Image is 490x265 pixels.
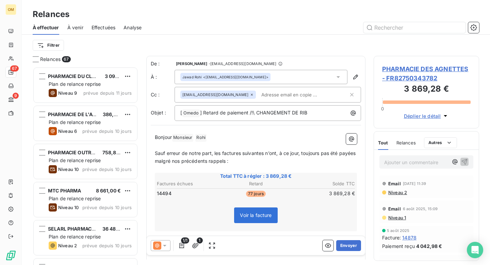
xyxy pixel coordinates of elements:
[83,90,132,96] span: prévue depuis 11 jours
[48,226,123,232] span: SELARL PHARMACIE DALAYRAC
[290,190,355,197] td: 3 869,28 €
[209,62,276,66] span: - [EMAIL_ADDRESS][DOMAIN_NAME]
[102,226,131,232] span: 36 487,00 €
[48,111,107,117] span: PHARMACIE DE L'AVENIR
[290,180,355,187] th: Solde TTC
[58,128,77,134] span: Niveau 6
[388,181,401,186] span: Email
[378,140,388,145] span: Tout
[49,119,101,125] span: Plan de relance reprise
[182,75,268,79] div: <[EMAIL_ADDRESS][DOMAIN_NAME]>
[10,65,19,72] span: 67
[259,90,337,100] input: Adresse email en copie ...
[396,140,416,145] span: Relances
[49,157,101,163] span: Plan de relance reprise
[33,40,64,51] button: Filtrer
[172,134,193,142] span: Monsieur
[49,81,101,87] span: Plan de relance reprise
[197,237,203,244] span: 1
[82,243,132,248] span: prévue depuis 10 jours
[388,206,401,212] span: Email
[200,110,307,115] span: ] Retard de paiement /!\ CHANGEMENT DE RIB
[82,205,132,210] span: prévue depuis 10 jours
[381,106,384,111] span: 0
[58,90,77,96] span: Niveau 9
[33,8,69,20] h3: Relances
[182,109,200,117] span: Omedo
[180,110,182,115] span: [
[82,167,132,172] span: prévue depuis 10 jours
[157,190,171,197] span: 14494
[96,188,121,193] span: 8 661,00 €
[151,110,166,115] span: Objet :
[151,60,175,67] span: De :
[33,67,138,265] div: grid
[58,205,79,210] span: Niveau 10
[182,75,202,79] span: Jawad Rohi
[5,4,16,15] div: OM
[467,242,483,258] div: Open Intercom Messenger
[156,173,356,180] span: Total TTC à régler : 3 869,28 €
[382,243,415,250] span: Paiement reçu
[195,134,207,142] span: Rohi
[49,196,101,201] span: Plan de relance reprise
[402,234,416,241] span: 14878
[48,188,81,193] span: MTC PHARMA
[424,137,457,148] button: Autres
[155,150,357,164] span: Sauf erreur de notre part, les factures suivantes n’ont, à ce jour, toujours pas été payées malgr...
[240,212,272,218] span: Voir la facture
[382,234,401,241] span: Facture :
[382,64,471,83] span: PHARMACIE DES AGNETTES - FR82750343782
[67,24,83,31] span: À venir
[82,128,132,134] span: prévue depuis 10 jours
[48,73,128,79] span: PHARMACIE DU CLOS DE L'ARCHE
[387,229,410,233] span: 5 août 2025
[403,182,426,186] span: [DATE] 11:39
[404,112,441,120] span: Déplier le détail
[48,150,105,155] span: PHARMACIE OUTREBON
[40,56,61,63] span: Relances
[403,207,438,211] span: 6 août 2025, 15:09
[58,243,77,248] span: Niveau 2
[336,240,361,251] button: Envoyer
[13,93,19,99] span: 9
[58,167,79,172] span: Niveau 10
[157,180,222,187] th: Factures échues
[363,22,465,33] input: Rechercher
[402,112,451,120] button: Déplier le détail
[388,215,406,220] span: Niveau 1
[62,56,70,62] span: 67
[33,24,59,31] span: À effectuer
[151,91,175,98] label: Cc :
[223,180,289,187] th: Retard
[102,150,124,155] span: 758,88 €
[181,237,189,244] span: 1/1
[5,250,16,261] img: Logo LeanPay
[92,24,116,31] span: Effectuées
[246,191,266,197] span: 77 jours
[176,62,207,66] span: [PERSON_NAME]
[155,134,172,140] span: Bonjour
[105,73,130,79] span: 3 096,91 €
[388,190,407,195] span: Niveau 2
[416,243,442,250] span: 4 042,98 €
[103,111,125,117] span: 386,88 €
[49,234,101,239] span: Plan de relance reprise
[124,24,142,31] span: Analyse
[151,74,175,80] label: À :
[382,83,471,96] h3: 3 869,28 €
[182,93,248,97] span: [EMAIL_ADDRESS][DOMAIN_NAME]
